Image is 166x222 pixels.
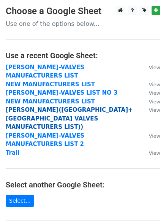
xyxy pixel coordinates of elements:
[6,89,118,96] a: [PERSON_NAME]-VALVES LIST NO 3
[128,186,166,222] iframe: Chat Widget
[149,133,160,139] small: View
[6,180,160,189] h4: Select another Google Sheet:
[6,20,160,28] p: Use one of the options below...
[141,132,160,139] a: View
[149,65,160,70] small: View
[6,149,19,156] a: Trail
[141,106,160,113] a: View
[6,51,160,60] h4: Use a recent Google Sheet:
[149,82,160,87] small: View
[6,6,160,17] h3: Choose a Google Sheet
[149,150,160,156] small: View
[141,64,160,71] a: View
[6,106,133,130] a: [PERSON_NAME]([GEOGRAPHIC_DATA]+[GEOGRAPHIC_DATA] VALVES MANUFACTURERS LIST))
[149,90,160,96] small: View
[6,132,84,148] a: [PERSON_NAME]-VALVES MANUFACTURERS LIST 2
[141,98,160,105] a: View
[6,195,34,207] a: Select...
[149,107,160,113] small: View
[141,81,160,88] a: View
[6,98,95,105] a: NEW MANUFACTURERS LIST
[141,149,160,156] a: View
[141,89,160,96] a: View
[6,64,84,79] a: [PERSON_NAME]-VALVES MANUFACTURERS LIST
[6,81,95,88] a: NEW MANUFACTURERS LIST
[149,99,160,105] small: View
